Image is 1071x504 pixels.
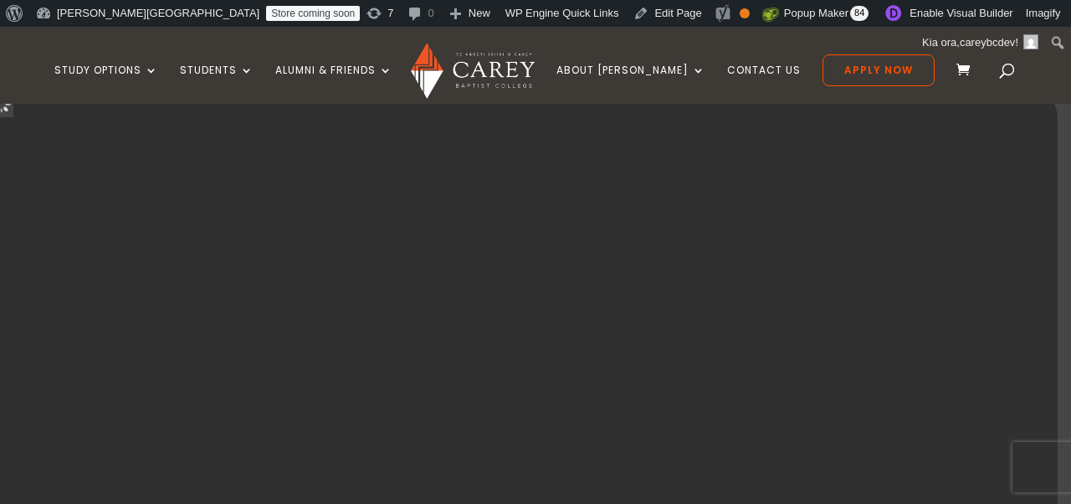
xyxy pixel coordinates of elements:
a: About [PERSON_NAME] [556,64,705,104]
a: Store coming soon [266,6,360,21]
a: Study Options [54,64,158,104]
span: 84 [850,6,869,21]
span: careybcdev [960,36,1015,49]
a: Students [180,64,254,104]
a: Alumni & Friends [275,64,392,104]
a: Kia ora, ! [916,29,1045,56]
a: Apply Now [822,54,935,86]
div: OK [740,8,750,18]
a: Contact Us [727,64,801,104]
img: Carey Baptist College [411,43,534,99]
